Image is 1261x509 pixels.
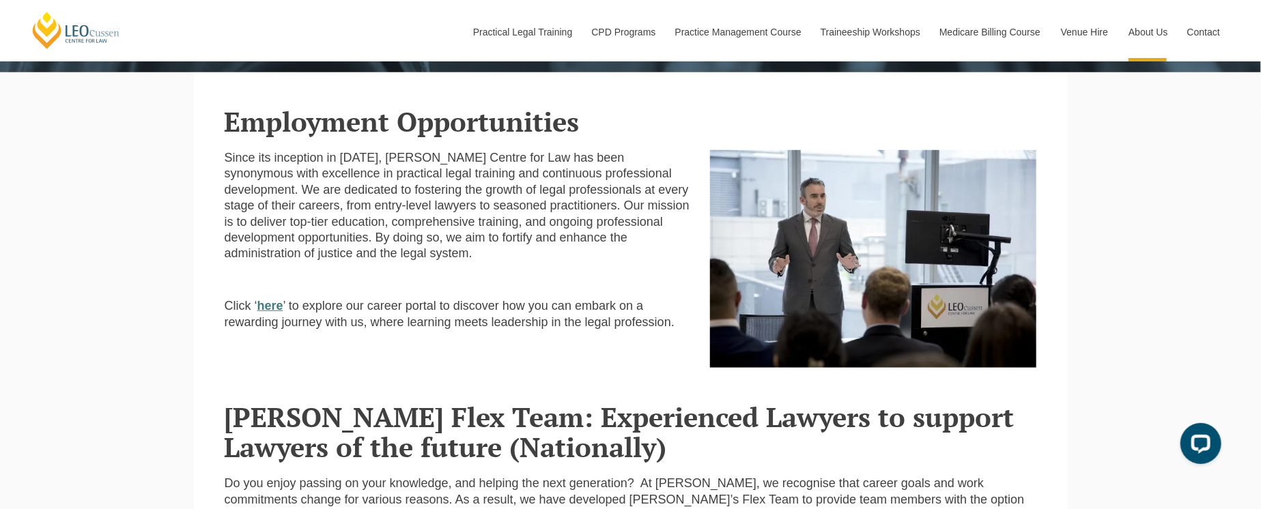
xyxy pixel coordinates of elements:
[1051,3,1118,61] a: Venue Hire
[929,3,1051,61] a: Medicare Billing Course
[257,299,283,312] a: here
[665,3,810,61] a: Practice Management Course
[225,402,1037,462] h2: [PERSON_NAME] Flex Team: Experienced Lawyers to support Lawyers of the future (Nationally)
[225,106,1037,136] h2: Employment Opportunities
[225,150,690,262] p: Since its inception in [DATE], [PERSON_NAME] Centre for Law has been synonymous with excellence i...
[1170,418,1227,475] iframe: LiveChat chat widget
[1118,3,1177,61] a: About Us
[225,298,690,330] p: Click ‘ ’ to explore our career portal to discover how you can embark on a rewarding journey with...
[31,11,122,50] a: [PERSON_NAME] Centre for Law
[810,3,929,61] a: Traineeship Workshops
[463,3,582,61] a: Practical Legal Training
[581,3,664,61] a: CPD Programs
[1177,3,1230,61] a: Contact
